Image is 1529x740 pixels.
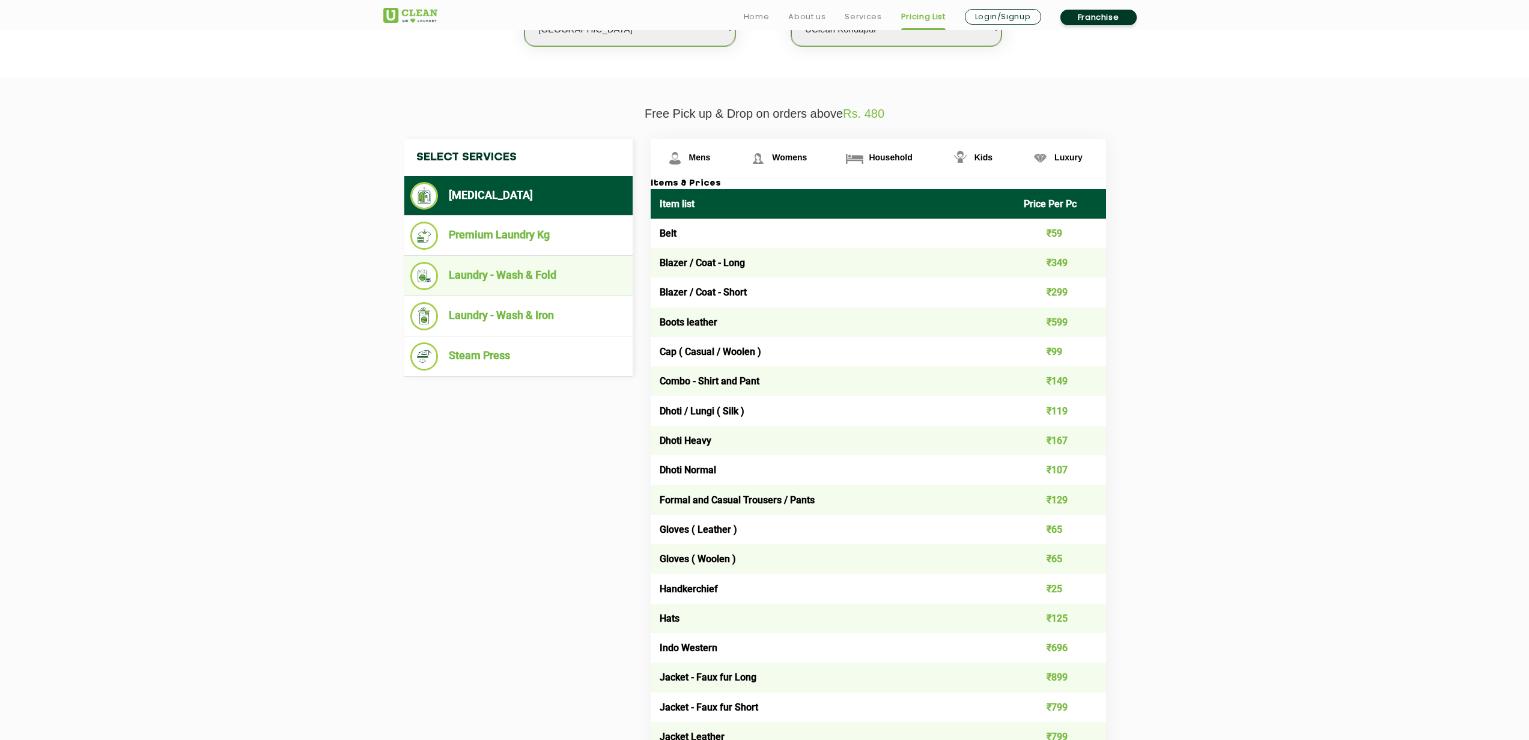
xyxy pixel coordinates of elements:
td: ₹149 [1015,366,1106,396]
li: Laundry - Wash & Fold [410,262,627,290]
td: ₹25 [1015,574,1106,603]
a: About us [788,10,825,24]
td: ₹899 [1015,663,1106,692]
img: Womens [747,148,768,169]
span: Mens [689,153,711,162]
td: Belt [651,219,1015,248]
td: Dhoti Heavy [651,426,1015,455]
span: Household [869,153,912,162]
td: ₹349 [1015,248,1106,277]
a: Pricing List [901,10,946,24]
img: UClean Laundry and Dry Cleaning [383,8,437,23]
td: ₹65 [1015,515,1106,544]
img: Mens [664,148,685,169]
img: Luxury [1030,148,1051,169]
td: Combo - Shirt and Pant [651,366,1015,396]
td: Jacket - Faux fur Long [651,663,1015,692]
td: Boots leather [651,308,1015,337]
img: Household [844,148,865,169]
img: Premium Laundry Kg [410,222,439,250]
td: Blazer / Coat - Long [651,248,1015,277]
li: Steam Press [410,342,627,371]
span: Kids [974,153,992,162]
th: Price Per Pc [1015,189,1106,219]
td: ₹599 [1015,308,1106,337]
li: Premium Laundry Kg [410,222,627,250]
img: Laundry - Wash & Fold [410,262,439,290]
td: ₹99 [1015,337,1106,366]
td: ₹65 [1015,544,1106,574]
img: Kids [950,148,971,169]
a: Services [845,10,881,24]
td: ₹125 [1015,604,1106,633]
li: [MEDICAL_DATA] [410,182,627,210]
td: Dhoti Normal [651,455,1015,485]
td: ₹129 [1015,485,1106,514]
td: ₹696 [1015,633,1106,663]
a: Login/Signup [965,9,1041,25]
img: Steam Press [410,342,439,371]
td: ₹59 [1015,219,1106,248]
td: ₹119 [1015,396,1106,425]
td: Dhoti / Lungi ( Silk ) [651,396,1015,425]
span: Rs. 480 [843,107,884,120]
td: Formal and Casual Trousers / Pants [651,485,1015,514]
li: Laundry - Wash & Iron [410,302,627,330]
h4: Select Services [404,139,633,176]
th: Item list [651,189,1015,219]
td: Indo Western [651,633,1015,663]
td: Cap ( Casual / Woolen ) [651,337,1015,366]
p: Free Pick up & Drop on orders above [383,107,1146,121]
td: Blazer / Coat - Short [651,277,1015,307]
span: Womens [772,153,807,162]
td: Gloves ( Woolen ) [651,544,1015,574]
a: Franchise [1060,10,1137,25]
img: Dry Cleaning [410,182,439,210]
td: Hats [651,604,1015,633]
td: ₹799 [1015,693,1106,722]
td: ₹167 [1015,426,1106,455]
td: Handkerchief [651,574,1015,603]
a: Home [744,10,770,24]
img: Laundry - Wash & Iron [410,302,439,330]
h3: Items & Prices [651,178,1106,189]
span: Luxury [1054,153,1083,162]
td: Jacket - Faux fur Short [651,693,1015,722]
td: ₹299 [1015,277,1106,307]
td: ₹107 [1015,455,1106,485]
td: Gloves ( Leather ) [651,515,1015,544]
